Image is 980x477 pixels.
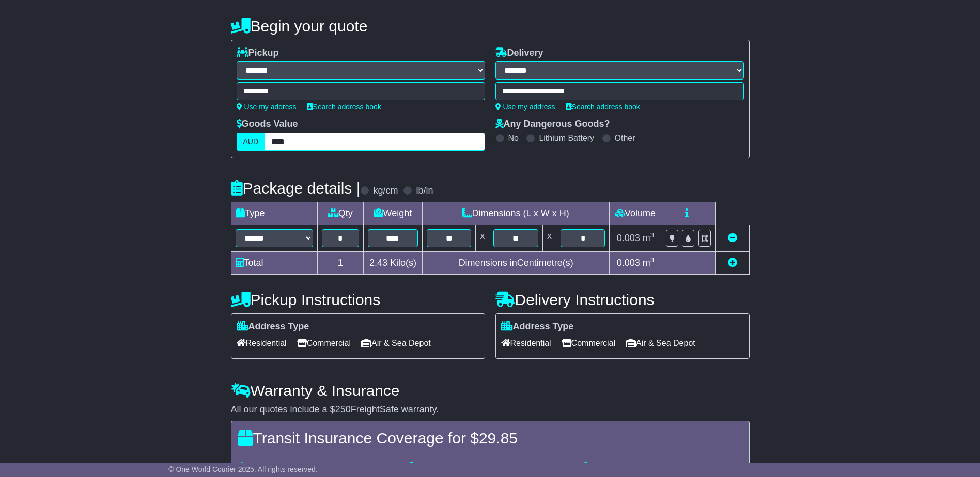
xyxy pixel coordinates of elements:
[643,233,655,243] span: m
[297,335,351,351] span: Commercial
[373,185,398,197] label: kg/cm
[237,47,279,59] label: Pickup
[422,202,610,225] td: Dimensions (L x W x H)
[231,291,485,308] h4: Pickup Instructions
[562,335,615,351] span: Commercial
[363,252,422,275] td: Kilo(s)
[307,103,381,111] a: Search address book
[728,258,737,268] a: Add new item
[369,258,387,268] span: 2.43
[416,185,433,197] label: lb/in
[317,202,363,225] td: Qty
[231,180,361,197] h4: Package details |
[542,225,556,252] td: x
[495,119,610,130] label: Any Dangerous Goods?
[617,258,640,268] span: 0.003
[610,202,661,225] td: Volume
[508,133,519,143] label: No
[650,256,655,264] sup: 3
[501,335,551,351] span: Residential
[495,47,543,59] label: Delivery
[363,202,422,225] td: Weight
[501,321,574,332] label: Address Type
[231,252,317,275] td: Total
[168,465,318,473] span: © One World Courier 2025. All rights reserved.
[615,133,635,143] label: Other
[231,382,750,399] h4: Warranty & Insurance
[237,335,287,351] span: Residential
[361,335,431,351] span: Air & Sea Depot
[231,18,750,35] h4: Begin your quote
[495,291,750,308] h4: Delivery Instructions
[237,133,266,151] label: AUD
[626,335,695,351] span: Air & Sea Depot
[238,430,743,447] h4: Transit Insurance Coverage for $
[495,103,555,111] a: Use my address
[650,231,655,239] sup: 3
[231,202,317,225] td: Type
[231,404,750,416] div: All our quotes include a $ FreightSafe warranty.
[617,233,640,243] span: 0.003
[317,252,363,275] td: 1
[728,233,737,243] a: Remove this item
[643,258,655,268] span: m
[566,103,640,111] a: Search address book
[539,133,594,143] label: Lithium Battery
[422,252,610,275] td: Dimensions in Centimetre(s)
[476,225,489,252] td: x
[479,430,518,447] span: 29.85
[237,321,309,332] label: Address Type
[237,103,297,111] a: Use my address
[335,404,351,415] span: 250
[237,119,298,130] label: Goods Value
